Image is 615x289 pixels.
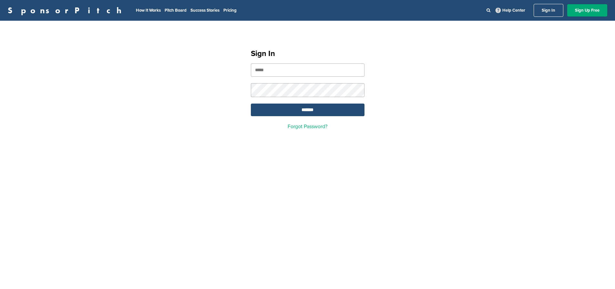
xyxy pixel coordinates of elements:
a: How It Works [136,8,161,13]
a: Sign Up Free [567,4,607,17]
a: Forgot Password? [288,123,327,130]
a: Help Center [494,6,527,14]
a: Sign In [534,4,563,17]
a: Pricing [223,8,237,13]
a: Pitch Board [165,8,187,13]
a: SponsorPitch [8,6,126,15]
a: Success Stories [190,8,220,13]
h1: Sign In [251,48,364,60]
